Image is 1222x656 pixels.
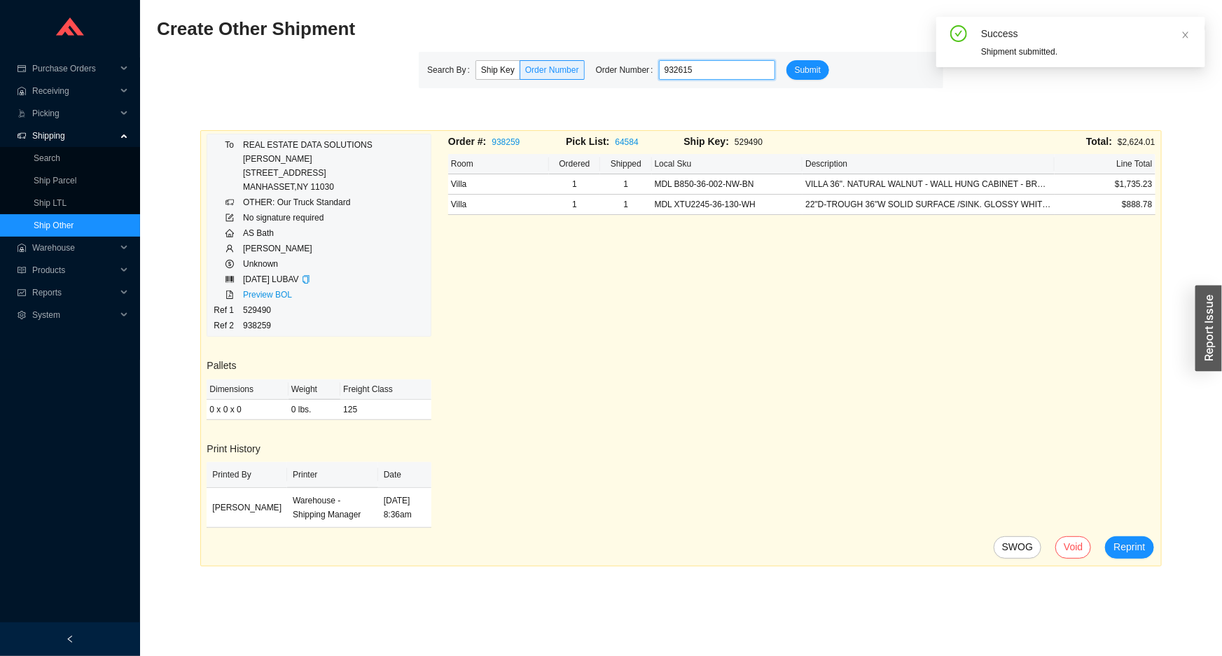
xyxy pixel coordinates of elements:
[1002,539,1033,555] span: SWOG
[242,195,373,210] td: OTHER: Our Truck Standard
[1055,536,1091,559] button: Void
[1105,536,1153,559] button: Reprint
[1055,195,1155,215] td: $888.78
[492,137,520,147] a: 938259
[600,195,651,215] td: 1
[805,177,1051,191] div: VILLA 36". NATURAL WALNUT - WALL HUNG CABINET - BRUSHED NICKEL HANDLES(X3)/ - INLAY - 35-5/8"X 22...
[1086,136,1112,147] span: Total:
[32,281,116,304] span: Reports
[225,214,234,222] span: form
[242,225,373,241] td: AS Bath
[786,60,829,80] button: Submit
[566,136,609,147] span: Pick List:
[287,488,378,528] td: Warehouse - Shipping Manager
[207,400,289,420] td: 0 x 0 x 0
[981,45,1194,59] div: Shipment submitted.
[225,291,234,299] span: file-pdf
[981,25,1194,42] div: Success
[34,198,67,208] a: Ship LTL
[340,400,431,420] td: 125
[994,536,1041,559] button: SWOG
[684,136,730,147] span: Ship Key:
[34,221,74,230] a: Ship Other
[225,244,234,253] span: user
[549,174,600,195] td: 1
[378,462,431,488] th: Date
[32,102,116,125] span: Picking
[448,174,549,195] td: Villa
[1181,31,1190,39] span: close
[243,274,299,284] span: [DATE] LUBAV
[600,174,651,195] td: 1
[481,65,515,75] span: Ship Key
[805,197,1051,211] div: 22"D-TROUGH 36"W SOLID SURFACE /SINK. GLOSSY WHITE/8" WIDESPREAD. W/OVERFLOW
[243,138,373,194] div: REAL ESTATE DATA SOLUTIONS [PERSON_NAME] [STREET_ADDRESS] MANHASSET , NY 11030
[652,195,803,215] td: MDL XTU2245-36-130-WH
[448,195,549,215] td: Villa
[243,290,292,300] a: Preview BOL
[378,488,431,528] td: [DATE] 8:36am
[802,134,1155,150] div: $2,624.01
[302,272,310,286] div: Copy
[66,635,74,643] span: left
[242,256,373,272] td: Unknown
[17,288,27,297] span: fund
[1055,174,1155,195] td: $1,735.23
[600,154,651,174] th: Shipped
[17,311,27,319] span: setting
[684,134,802,150] div: 529490
[615,137,638,147] a: 64584
[207,462,287,488] th: Printed By
[213,318,242,333] td: Ref 2
[32,80,116,102] span: Receiving
[225,229,234,237] span: home
[289,379,340,400] th: Weight
[207,488,287,528] td: [PERSON_NAME]
[549,154,600,174] th: Ordered
[34,176,76,186] a: Ship Parcel
[1064,539,1083,555] span: Void
[207,441,431,457] h3: Print History
[32,57,116,80] span: Purchase Orders
[242,241,373,256] td: [PERSON_NAME]
[950,25,967,45] span: check-circle
[1055,154,1155,174] th: Line Total
[225,260,234,268] span: dollar
[34,153,60,163] a: Search
[287,462,378,488] th: Printer
[448,154,549,174] th: Room
[795,63,821,77] span: Submit
[157,17,943,41] h2: Create Other Shipment
[242,210,373,225] td: No signature required
[207,379,289,400] th: Dimensions
[652,154,803,174] th: Local Sku
[242,318,373,333] td: 938259
[1113,539,1145,555] span: Reprint
[302,275,310,284] span: copy
[596,60,659,80] label: Order Number
[242,302,373,318] td: 529490
[32,304,116,326] span: System
[340,379,431,400] th: Freight Class
[549,195,600,215] td: 1
[427,60,475,80] label: Search By
[32,237,116,259] span: Warehouse
[652,174,803,195] td: MDL B850-36-002-NW-BN
[289,400,340,420] td: 0 lbs.
[525,65,579,75] span: Order Number
[213,137,242,195] td: To
[17,64,27,73] span: credit-card
[213,302,242,318] td: Ref 1
[207,358,431,374] h3: Pallets
[803,154,1054,174] th: Description
[32,125,116,147] span: Shipping
[32,259,116,281] span: Products
[225,275,234,284] span: barcode
[17,266,27,274] span: read
[448,136,486,147] span: Order #:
